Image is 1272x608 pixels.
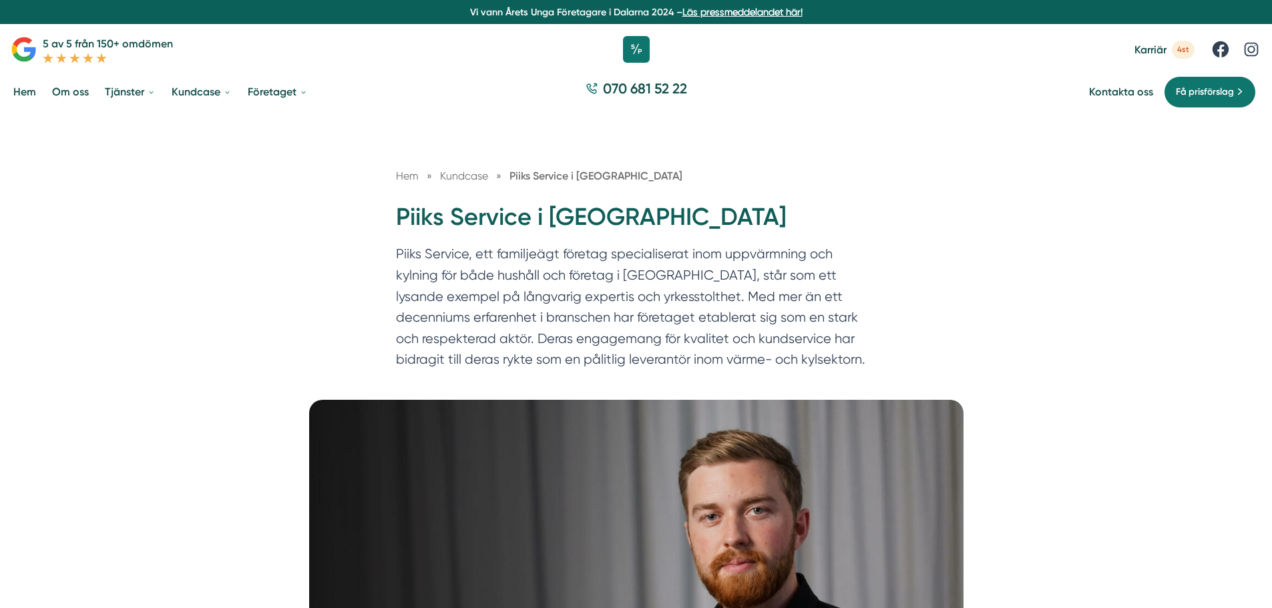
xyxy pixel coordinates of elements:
[102,75,158,109] a: Tjänster
[427,168,432,184] span: »
[1172,41,1195,59] span: 4st
[396,170,419,182] a: Hem
[440,170,491,182] a: Kundcase
[440,170,488,182] span: Kundcase
[169,75,234,109] a: Kundcase
[509,170,682,182] a: Piiks Service i [GEOGRAPHIC_DATA]
[396,201,877,244] h1: Piiks Service i [GEOGRAPHIC_DATA]
[682,7,803,17] a: Läs pressmeddelandet här!
[603,79,687,98] span: 070 681 52 22
[396,168,877,184] nav: Breadcrumb
[1134,41,1195,59] a: Karriär 4st
[1089,85,1153,98] a: Kontakta oss
[396,244,877,376] p: Piiks Service, ett familjeägt företag specialiserat inom uppvärmning och kylning för både hushåll...
[43,35,173,52] p: 5 av 5 från 150+ omdömen
[1176,85,1234,99] span: Få prisförslag
[496,168,501,184] span: »
[245,75,310,109] a: Företaget
[1134,43,1167,56] span: Karriär
[5,5,1267,19] p: Vi vann Årets Unga Företagare i Dalarna 2024 –
[1164,76,1256,108] a: Få prisförslag
[11,75,39,109] a: Hem
[580,79,692,105] a: 070 681 52 22
[49,75,91,109] a: Om oss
